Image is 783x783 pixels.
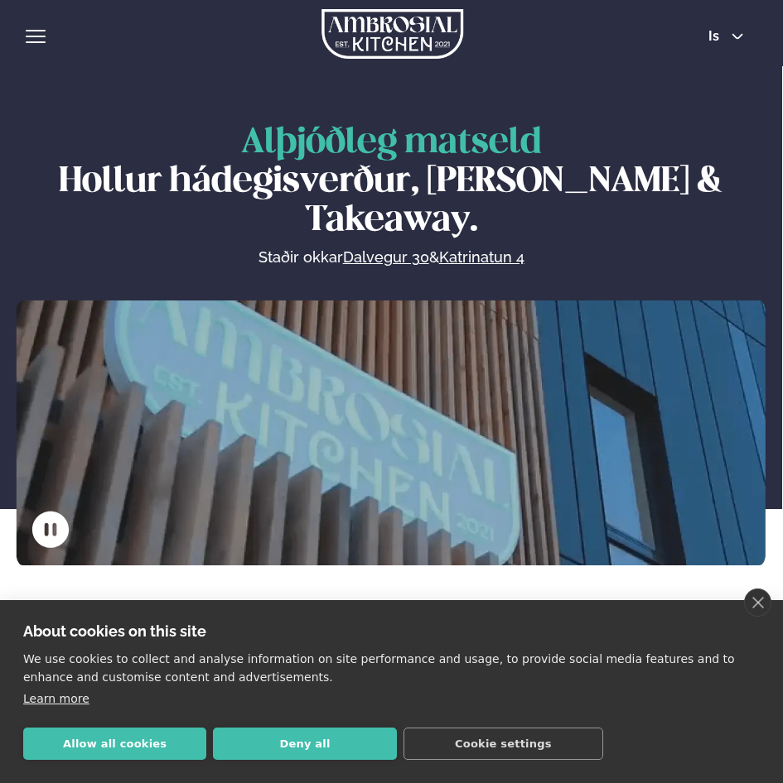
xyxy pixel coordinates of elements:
[33,124,749,241] h1: Hollur hádegisverður, [PERSON_NAME] & Takeaway.
[23,728,206,760] button: Allow all cookies
[744,588,771,617] a: close
[23,622,206,640] strong: About cookies on this site
[26,26,46,46] button: hamburger
[241,127,542,160] span: Alþjóðleg matseld
[321,9,463,59] img: logo
[695,30,757,43] button: is
[404,728,603,760] button: Cookie settings
[439,247,524,267] a: Katrinatun 4
[343,247,429,267] a: Dalvegur 30
[23,692,89,705] a: Learn more
[213,728,396,760] button: Deny all
[23,650,760,686] p: We use cookies to collect and analyse information on site performance and usage, to provide socia...
[708,30,724,43] span: is
[78,247,704,267] p: Staðir okkar &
